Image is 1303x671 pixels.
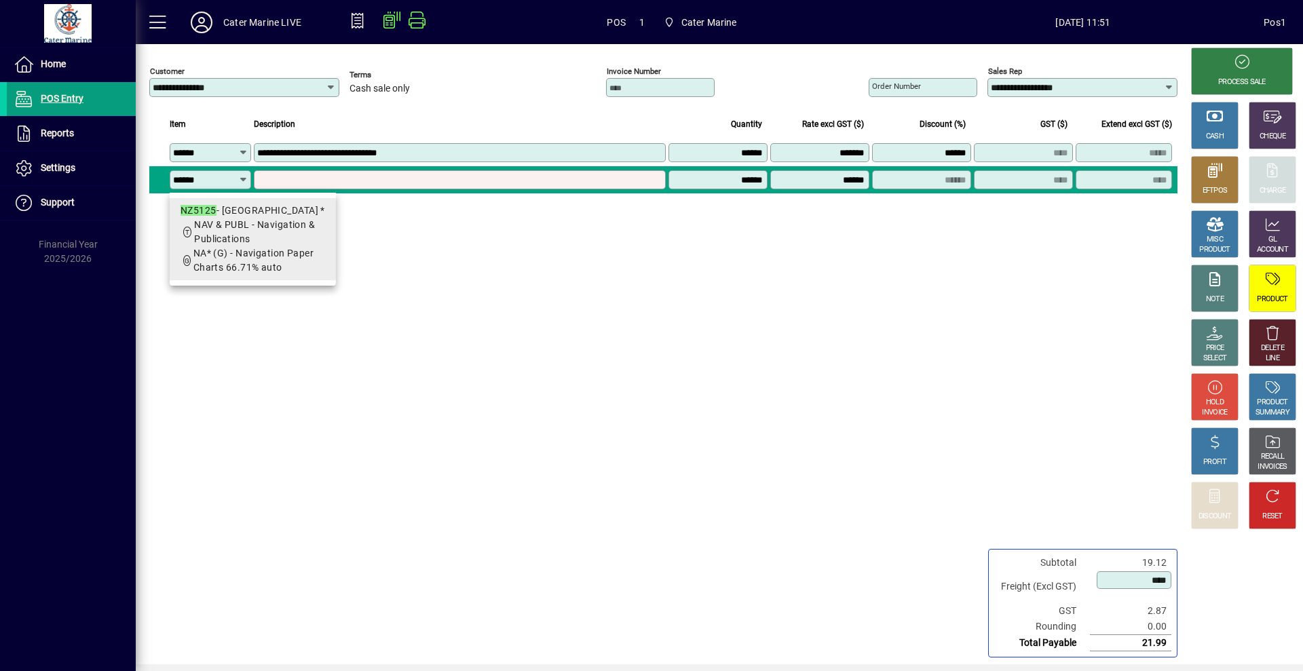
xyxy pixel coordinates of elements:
div: PRODUCT [1257,398,1287,408]
span: Cater Marine [658,10,742,35]
span: Item [170,117,186,132]
span: Discount (%) [920,117,966,132]
div: RESET [1262,512,1283,522]
span: NA* (G) - Navigation Paper Charts 66.71% auto [193,248,314,273]
td: Freight (Excl GST) [994,571,1090,603]
div: PROCESS SALE [1218,77,1266,88]
div: GL [1268,235,1277,245]
div: PROFIT [1203,457,1226,467]
a: Reports [7,117,136,151]
div: CHARGE [1260,186,1286,196]
td: Total Payable [994,635,1090,651]
div: NOTE [1206,294,1224,305]
span: GST ($) [1040,117,1068,132]
div: Cater Marine LIVE [223,12,301,33]
span: 1 [639,12,645,33]
span: Description [254,117,295,132]
div: CHEQUE [1260,132,1285,142]
mat-label: Order number [872,81,921,91]
button: Profile [180,10,223,35]
a: Home [7,47,136,81]
mat-label: Sales rep [988,66,1022,76]
td: 2.87 [1090,603,1171,619]
div: RECALL [1261,452,1285,462]
div: PRODUCT [1199,245,1230,255]
td: GST [994,603,1090,619]
span: Terms [350,71,431,79]
div: PRICE [1206,343,1224,353]
div: INVOICES [1258,462,1287,472]
mat-label: Invoice number [607,66,661,76]
span: POS [607,12,626,33]
em: NZ5125 [181,205,216,216]
div: SELECT [1203,353,1227,364]
span: Quantity [731,117,762,132]
mat-label: Customer [150,66,185,76]
div: HOLD [1206,398,1224,408]
span: Extend excl GST ($) [1101,117,1172,132]
div: EFTPOS [1203,186,1228,196]
td: 21.99 [1090,635,1171,651]
td: 0.00 [1090,619,1171,635]
span: Support [41,197,75,208]
span: [DATE] 11:51 [903,12,1264,33]
div: Pos1 [1264,12,1286,33]
span: POS Entry [41,93,83,104]
div: PRODUCT [1257,294,1287,305]
div: MISC [1207,235,1223,245]
div: LINE [1266,353,1279,364]
div: DELETE [1261,343,1284,353]
a: Settings [7,151,136,185]
span: Settings [41,162,75,173]
mat-option: NZ5125 - Chart Bay of Islands * [170,198,336,280]
div: SUMMARY [1255,408,1289,418]
span: Cater Marine [681,12,737,33]
div: INVOICE [1202,408,1227,418]
div: - [GEOGRAPHIC_DATA] * [181,204,325,218]
span: Reports [41,128,74,138]
td: Subtotal [994,555,1090,571]
a: Support [7,186,136,220]
span: Rate excl GST ($) [802,117,864,132]
td: Rounding [994,619,1090,635]
span: NAV & PUBL - Navigation & Publications [194,219,315,244]
div: ACCOUNT [1257,245,1288,255]
span: Home [41,58,66,69]
span: Cash sale only [350,83,410,94]
div: DISCOUNT [1198,512,1231,522]
td: 19.12 [1090,555,1171,571]
div: CASH [1206,132,1224,142]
